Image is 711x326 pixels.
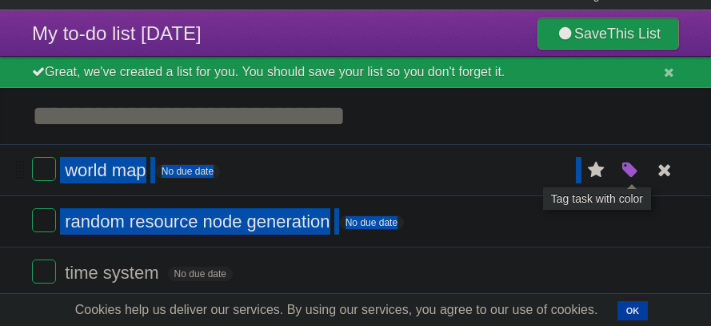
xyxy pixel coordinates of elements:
[537,18,679,50] a: SaveThis List
[65,211,334,231] span: random resource node generation
[32,260,56,284] label: Done
[168,267,233,281] span: No due date
[32,157,56,181] label: Done
[32,208,56,232] label: Done
[65,263,162,283] span: time system
[581,157,612,183] label: Star task
[339,215,404,230] span: No due date
[59,294,614,326] span: Cookies help us deliver our services. By using our services, you agree to our use of cookies.
[155,164,220,179] span: No due date
[607,26,661,42] b: This List
[32,22,202,44] span: My to-do list [DATE]
[617,301,649,320] button: OK
[65,160,150,180] span: world map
